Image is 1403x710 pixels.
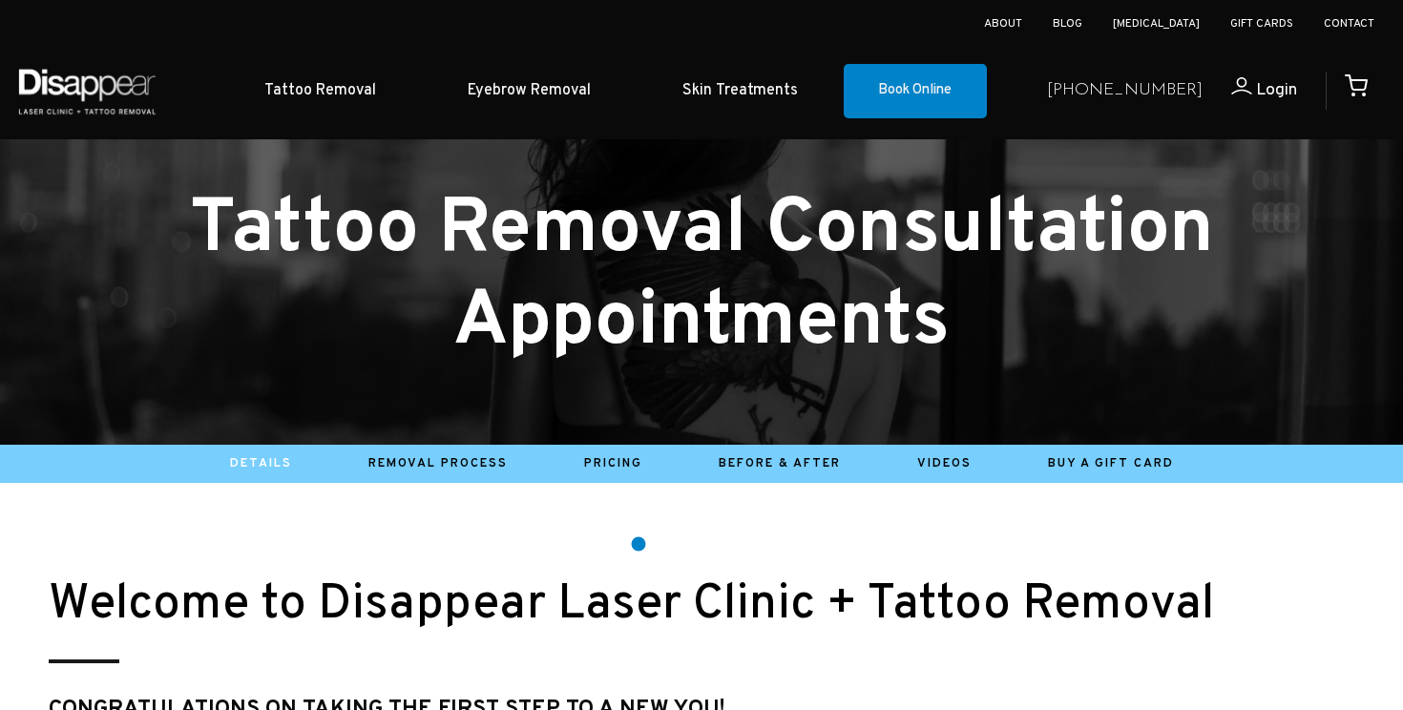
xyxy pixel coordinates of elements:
[49,574,1214,636] small: Welcome to Disappear Laser Clinic + Tattoo Removal
[219,62,422,120] a: Tattoo Removal
[1113,16,1200,31] a: [MEDICAL_DATA]
[190,182,1214,372] small: Tattoo Removal Consultation Appointments
[1324,16,1374,31] a: Contact
[1230,16,1293,31] a: Gift Cards
[984,16,1022,31] a: About
[584,456,642,471] a: Pricing
[1203,77,1297,105] a: Login
[637,62,844,120] a: Skin Treatments
[422,62,637,120] a: Eyebrow Removal
[368,456,508,471] a: Removal Process
[1047,77,1203,105] a: [PHONE_NUMBER]
[1048,456,1174,471] a: Buy A Gift Card
[14,57,159,125] img: Disappear - Laser Clinic and Tattoo Removal Services in Sydney, Australia
[719,456,841,471] a: Before & After
[1256,79,1297,101] span: Login
[1053,16,1082,31] a: Blog
[230,456,292,471] a: Details
[917,456,972,471] a: Videos
[844,64,987,119] a: Book Online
